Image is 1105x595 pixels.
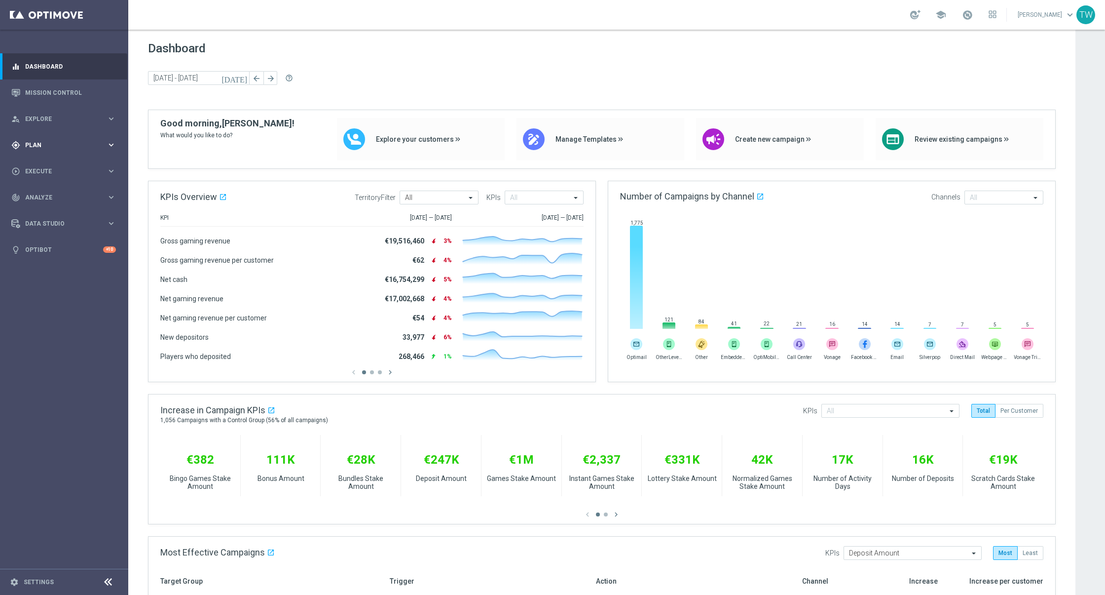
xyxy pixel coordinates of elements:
[25,195,107,200] span: Analyze
[10,578,19,587] i: settings
[935,9,946,20] span: school
[11,62,20,71] i: equalizer
[107,193,116,202] i: keyboard_arrow_right
[11,194,116,201] button: track_changes Analyze keyboard_arrow_right
[11,167,107,176] div: Execute
[103,246,116,253] div: +10
[11,246,116,254] button: lightbulb Optibot +10
[11,115,116,123] button: person_search Explore keyboard_arrow_right
[11,141,107,150] div: Plan
[1076,5,1095,24] div: TW
[11,141,20,150] i: gps_fixed
[107,166,116,176] i: keyboard_arrow_right
[11,141,116,149] button: gps_fixed Plan keyboard_arrow_right
[107,140,116,150] i: keyboard_arrow_right
[11,220,116,228] button: Data Studio keyboard_arrow_right
[11,167,20,176] i: play_circle_outline
[11,115,107,123] div: Explore
[11,63,116,71] button: equalizer Dashboard
[11,245,20,254] i: lightbulb
[11,79,116,106] div: Mission Control
[25,116,107,122] span: Explore
[25,142,107,148] span: Plan
[11,89,116,97] button: Mission Control
[11,219,107,228] div: Data Studio
[11,193,107,202] div: Analyze
[25,53,116,79] a: Dashboard
[107,114,116,123] i: keyboard_arrow_right
[25,221,107,227] span: Data Studio
[24,579,54,585] a: Settings
[11,115,20,123] i: person_search
[25,237,103,263] a: Optibot
[11,237,116,263] div: Optibot
[1017,7,1076,22] a: [PERSON_NAME]keyboard_arrow_down
[11,167,116,175] button: play_circle_outline Execute keyboard_arrow_right
[11,53,116,79] div: Dashboard
[25,79,116,106] a: Mission Control
[25,168,107,174] span: Execute
[107,219,116,228] i: keyboard_arrow_right
[1065,9,1075,20] span: keyboard_arrow_down
[11,193,20,202] i: track_changes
